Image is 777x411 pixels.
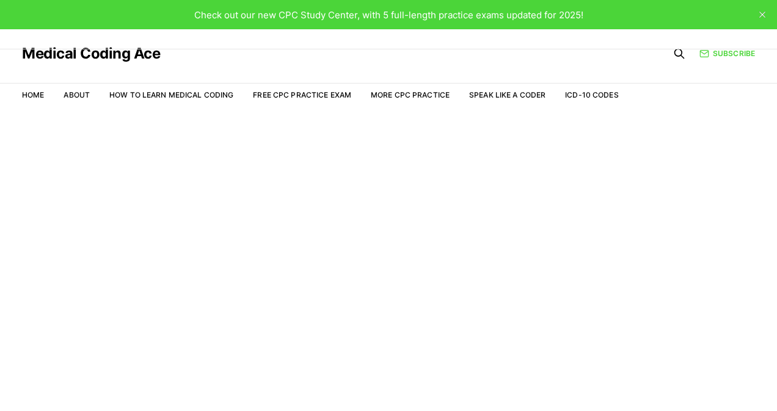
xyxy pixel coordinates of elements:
a: Medical Coding Ace [22,46,160,61]
a: ICD-10 Codes [565,90,618,99]
a: How to Learn Medical Coding [109,90,233,99]
a: Home [22,90,44,99]
a: Free CPC Practice Exam [253,90,351,99]
span: Check out our new CPC Study Center, with 5 full-length practice exams updated for 2025! [194,9,583,21]
a: More CPC Practice [371,90,450,99]
button: close [753,5,772,24]
a: About [64,90,90,99]
a: Subscribe [699,48,755,59]
a: Speak Like a Coder [469,90,545,99]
